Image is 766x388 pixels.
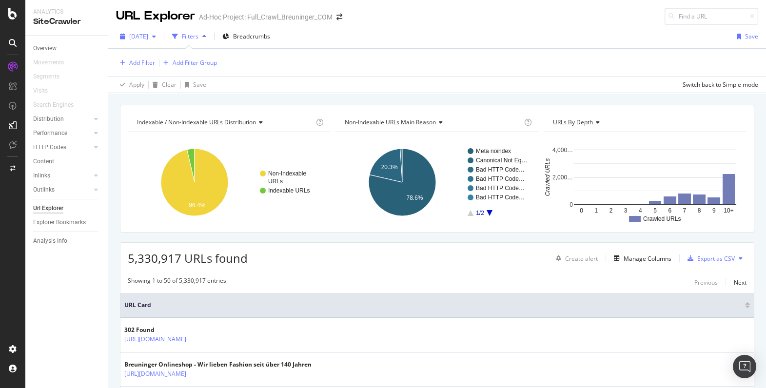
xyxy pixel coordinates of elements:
[476,194,525,201] text: Bad HTTP Code…
[193,80,206,89] div: Save
[33,100,83,110] a: Search Engines
[476,185,525,192] text: Bad HTTP Code…
[33,185,91,195] a: Outlinks
[694,276,718,288] button: Previous
[665,8,758,25] input: Find a URL
[33,72,59,82] div: Segments
[643,215,681,222] text: Crawled URLs
[565,254,598,263] div: Create alert
[33,16,100,27] div: SiteCrawler
[33,86,58,96] a: Visits
[137,118,256,126] span: Indexable / Non-Indexable URLs distribution
[268,170,306,177] text: Non-Indexable
[33,156,54,167] div: Content
[33,236,67,246] div: Analysis Info
[724,207,733,214] text: 10+
[33,72,69,82] a: Segments
[33,156,101,167] a: Content
[129,32,148,40] span: 2025 Aug. 27th
[697,254,735,263] div: Export as CSV
[33,171,91,181] a: Inlinks
[116,77,144,93] button: Apply
[33,43,57,54] div: Overview
[381,164,398,171] text: 20.3%
[653,207,657,214] text: 5
[33,58,74,68] a: Movements
[407,194,423,201] text: 78.6%
[683,207,686,214] text: 7
[116,8,195,24] div: URL Explorer
[476,175,525,182] text: Bad HTTP Code…
[683,80,758,89] div: Switch back to Simple mode
[33,142,66,153] div: HTTP Codes
[33,8,100,16] div: Analytics
[552,174,573,181] text: 2,000…
[33,100,74,110] div: Search Engines
[336,14,342,20] div: arrow-right-arrow-left
[544,158,551,196] text: Crawled URLs
[33,128,91,138] a: Performance
[476,210,484,216] text: 1/2
[149,77,177,93] button: Clear
[159,57,217,69] button: Add Filter Group
[33,114,91,124] a: Distribution
[128,140,331,225] svg: A chart.
[335,140,538,225] svg: A chart.
[124,301,743,310] span: URL Card
[610,252,671,264] button: Manage Columns
[233,32,270,40] span: Breadcrumbs
[745,32,758,40] div: Save
[33,58,64,68] div: Movements
[199,12,333,22] div: Ad-Hoc Project: Full_Crawl_Breuninger_COM
[268,178,283,185] text: URLs
[609,207,612,214] text: 2
[182,32,198,40] div: Filters
[733,355,756,378] div: Open Intercom Messenger
[679,77,758,93] button: Switch back to Simple mode
[128,276,226,288] div: Showing 1 to 50 of 5,330,917 entries
[135,115,314,130] h4: Indexable / Non-Indexable URLs Distribution
[129,58,155,67] div: Add Filter
[639,207,642,214] text: 4
[33,203,63,213] div: Url Explorer
[734,276,746,288] button: Next
[580,207,583,214] text: 0
[476,157,527,164] text: Canonical Not Eq…
[33,203,101,213] a: Url Explorer
[124,326,207,334] div: 302 Found
[697,207,701,214] text: 8
[33,142,91,153] a: HTTP Codes
[594,207,598,214] text: 1
[33,217,86,228] div: Explorer Bookmarks
[684,251,735,266] button: Export as CSV
[124,369,186,379] a: [URL][DOMAIN_NAME]
[668,207,671,214] text: 6
[551,115,738,130] h4: URLs by Depth
[734,278,746,287] div: Next
[476,148,511,155] text: Meta noindex
[343,115,522,130] h4: Non-Indexable URLs Main Reason
[218,29,274,44] button: Breadcrumbs
[624,207,627,214] text: 3
[33,128,67,138] div: Performance
[33,43,101,54] a: Overview
[712,207,716,214] text: 9
[552,251,598,266] button: Create alert
[124,334,186,344] a: [URL][DOMAIN_NAME]
[33,185,55,195] div: Outlinks
[268,187,310,194] text: Indexable URLs
[624,254,671,263] div: Manage Columns
[552,147,573,154] text: 4,000…
[116,57,155,69] button: Add Filter
[128,250,248,266] span: 5,330,917 URLs found
[570,201,573,208] text: 0
[553,118,593,126] span: URLs by Depth
[33,114,64,124] div: Distribution
[476,166,525,173] text: Bad HTTP Code…
[189,202,205,209] text: 96.4%
[33,217,101,228] a: Explorer Bookmarks
[33,86,48,96] div: Visits
[116,29,160,44] button: [DATE]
